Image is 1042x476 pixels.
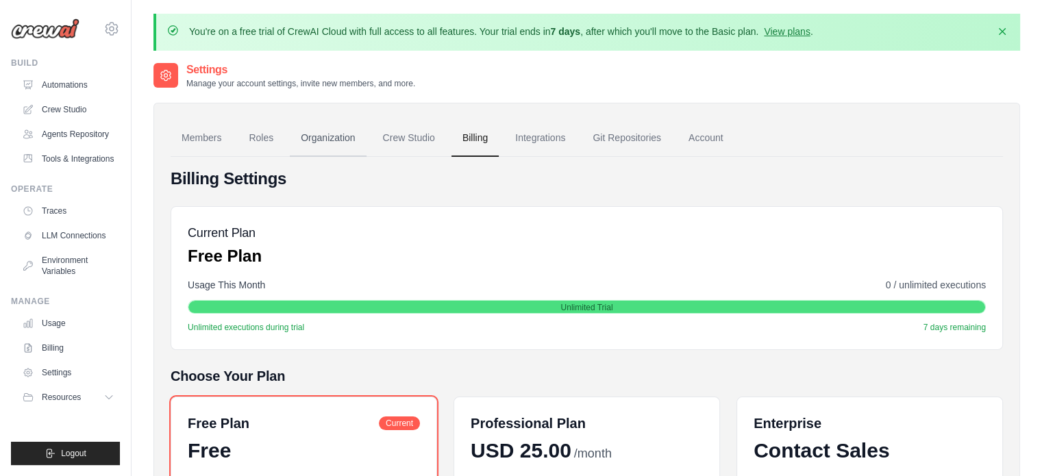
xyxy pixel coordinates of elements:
span: Logout [61,448,86,459]
h6: Professional Plan [471,414,586,433]
div: Build [11,58,120,68]
span: Current [379,416,420,430]
a: Roles [238,120,284,157]
a: Settings [16,362,120,384]
span: 7 days remaining [923,322,986,333]
a: Traces [16,200,120,222]
span: Resources [42,392,81,403]
span: Usage This Month [188,278,265,292]
p: Manage your account settings, invite new members, and more. [186,78,415,89]
a: View plans [764,26,810,37]
div: Operate [11,184,120,195]
h6: Enterprise [754,414,986,433]
a: Crew Studio [372,120,446,157]
a: Usage [16,312,120,334]
span: 0 / unlimited executions [886,278,986,292]
div: Free [188,438,420,463]
a: Crew Studio [16,99,120,121]
div: Manage [11,296,120,307]
div: Contact Sales [754,438,986,463]
a: Environment Variables [16,249,120,282]
a: LLM Connections [16,225,120,247]
strong: 7 days [550,26,580,37]
p: You're on a free trial of CrewAI Cloud with full access to all features. Your trial ends in , aft... [189,25,813,38]
img: Logo [11,18,79,39]
a: Agents Repository [16,123,120,145]
span: Unlimited executions during trial [188,322,304,333]
h5: Choose Your Plan [171,366,1003,386]
a: Automations [16,74,120,96]
a: Billing [16,337,120,359]
span: USD 25.00 [471,438,571,463]
h6: Free Plan [188,414,249,433]
h4: Billing Settings [171,168,1003,190]
p: Free Plan [188,245,262,267]
a: Members [171,120,232,157]
button: Resources [16,386,120,408]
span: Unlimited Trial [560,302,612,313]
a: Account [678,120,734,157]
h2: Settings [186,62,415,78]
a: Integrations [504,120,576,157]
a: Git Repositories [582,120,672,157]
a: Tools & Integrations [16,148,120,170]
a: Billing [451,120,499,157]
button: Logout [11,442,120,465]
span: /month [574,444,612,463]
h5: Current Plan [188,223,262,242]
a: Organization [290,120,366,157]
